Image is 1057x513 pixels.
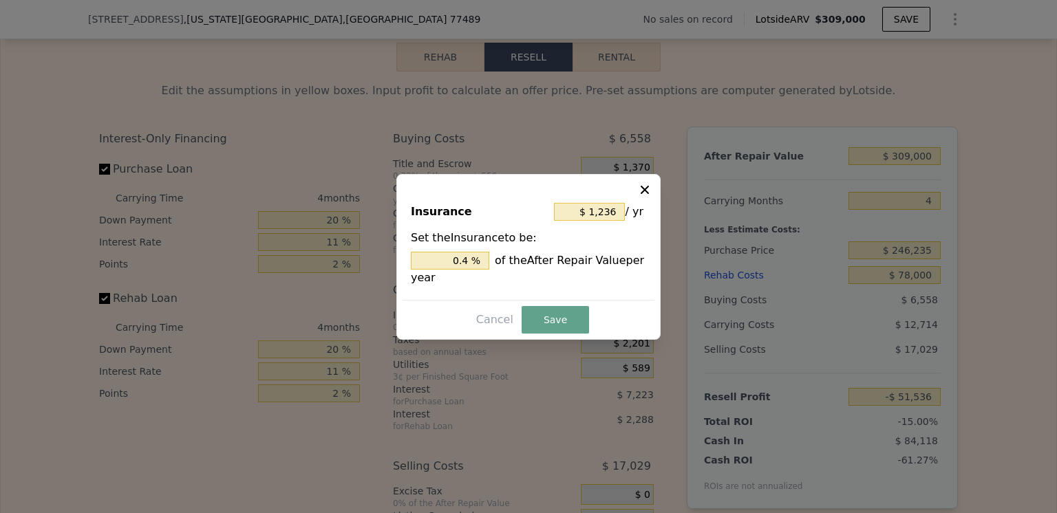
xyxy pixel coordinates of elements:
div: Insurance [411,199,548,224]
button: Save [522,306,589,334]
div: of the After Repair Value [411,252,646,286]
button: Cancel [471,309,519,331]
div: Set the Insurance to be: [411,230,646,286]
span: / yr [625,199,643,224]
